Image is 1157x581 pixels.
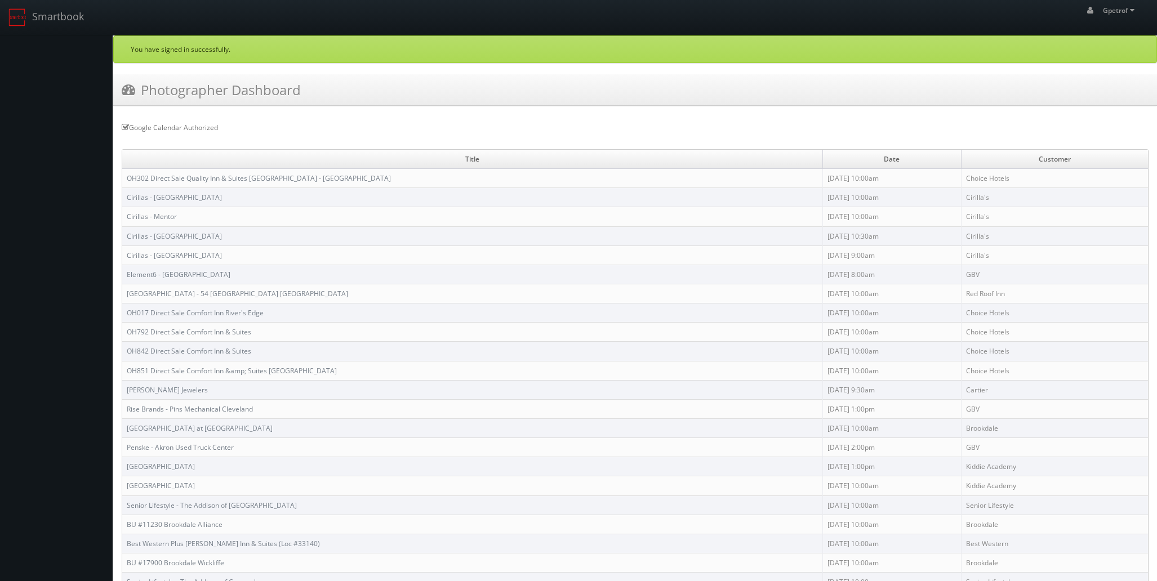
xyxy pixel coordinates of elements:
[822,245,961,265] td: [DATE] 9:00am
[822,399,961,418] td: [DATE] 1:00pm
[961,245,1148,265] td: Cirilla's
[131,44,1140,54] p: You have signed in successfully.
[127,308,264,318] a: OH017 Direct Sale Comfort Inn River's Edge
[127,520,222,529] a: BU #11230 Brookdale Alliance
[822,342,961,361] td: [DATE] 10:00am
[127,366,337,376] a: OH851 Direct Sale Comfort Inn &amp; Suites [GEOGRAPHIC_DATA]
[822,534,961,553] td: [DATE] 10:00am
[127,173,391,183] a: OH302 Direct Sale Quality Inn & Suites [GEOGRAPHIC_DATA] - [GEOGRAPHIC_DATA]
[961,226,1148,245] td: Cirilla's
[961,476,1148,495] td: Kiddie Academy
[961,399,1148,418] td: GBV
[122,150,822,169] td: Title
[961,284,1148,303] td: Red Roof Inn
[822,207,961,226] td: [DATE] 10:00am
[127,385,208,395] a: [PERSON_NAME] Jewelers
[127,423,273,433] a: [GEOGRAPHIC_DATA] at [GEOGRAPHIC_DATA]
[127,558,224,567] a: BU #17900 Brookdale Wickliffe
[961,438,1148,457] td: GBV
[822,169,961,188] td: [DATE] 10:00am
[822,188,961,207] td: [DATE] 10:00am
[822,303,961,323] td: [DATE] 10:00am
[127,500,297,510] a: Senior Lifestyle - The Addison of [GEOGRAPHIC_DATA]
[961,169,1148,188] td: Choice Hotels
[127,289,348,298] a: [GEOGRAPHIC_DATA] - 54 [GEOGRAPHIC_DATA] [GEOGRAPHIC_DATA]
[127,212,177,221] a: Cirillas - Mentor
[127,193,222,202] a: Cirillas - [GEOGRAPHIC_DATA]
[822,380,961,399] td: [DATE] 9:30am
[822,438,961,457] td: [DATE] 2:00pm
[961,303,1148,323] td: Choice Hotels
[822,323,961,342] td: [DATE] 10:00am
[127,270,230,279] a: Element6 - [GEOGRAPHIC_DATA]
[822,553,961,572] td: [DATE] 10:00am
[961,553,1148,572] td: Brookdale
[961,418,1148,437] td: Brookdale
[961,265,1148,284] td: GBV
[822,284,961,303] td: [DATE] 10:00am
[961,342,1148,361] td: Choice Hotels
[822,265,961,284] td: [DATE] 8:00am
[8,8,26,26] img: smartbook-logo.png
[822,457,961,476] td: [DATE] 1:00pm
[961,361,1148,380] td: Choice Hotels
[127,346,251,356] a: OH842 Direct Sale Comfort Inn & Suites
[961,323,1148,342] td: Choice Hotels
[127,539,320,548] a: Best Western Plus [PERSON_NAME] Inn & Suites (Loc #33140)
[127,462,195,471] a: [GEOGRAPHIC_DATA]
[961,207,1148,226] td: Cirilla's
[1103,6,1138,15] span: Gpetrof
[122,123,1149,132] div: Google Calendar Authorized
[961,515,1148,534] td: Brookdale
[961,495,1148,515] td: Senior Lifestyle
[127,231,222,241] a: Cirillas - [GEOGRAPHIC_DATA]
[961,457,1148,476] td: Kiddie Academy
[961,188,1148,207] td: Cirilla's
[127,404,253,414] a: Rise Brands - Pins Mechanical Cleveland
[822,226,961,245] td: [DATE] 10:30am
[127,251,222,260] a: Cirillas - [GEOGRAPHIC_DATA]
[127,327,251,337] a: OH792 Direct Sale Comfort Inn & Suites
[127,481,195,490] a: [GEOGRAPHIC_DATA]
[822,150,961,169] td: Date
[822,495,961,515] td: [DATE] 10:00am
[961,534,1148,553] td: Best Western
[822,361,961,380] td: [DATE] 10:00am
[822,476,961,495] td: [DATE] 10:00am
[961,380,1148,399] td: Cartier
[127,443,234,452] a: Penske - Akron Used Truck Center
[122,80,301,100] h3: Photographer Dashboard
[961,150,1148,169] td: Customer
[822,515,961,534] td: [DATE] 10:00am
[822,418,961,437] td: [DATE] 10:00am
